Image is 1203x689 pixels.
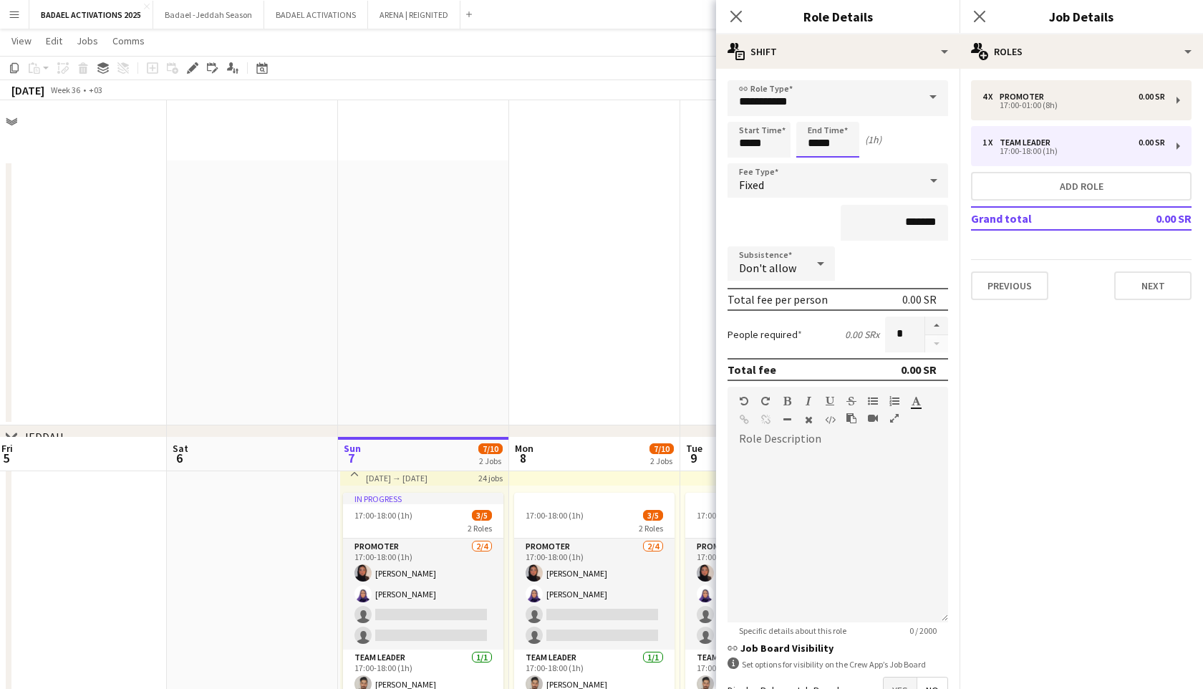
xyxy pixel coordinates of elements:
[343,493,503,504] div: In progress
[478,443,503,454] span: 7/10
[526,510,584,521] span: 17:00-18:00 (1h)
[1109,207,1192,230] td: 0.00 SR
[760,395,770,407] button: Redo
[344,442,361,455] span: Sun
[971,271,1048,300] button: Previous
[728,657,948,671] div: Set options for visibility on the Crew App’s Job Board
[845,328,879,341] div: 0.00 SR x
[29,1,153,29] button: BADAEL ACTIVATIONS 2025
[354,510,412,521] span: 17:00-18:00 (1h)
[684,450,702,466] span: 9
[728,642,948,655] h3: Job Board Visibility
[368,1,460,29] button: ARENA | REIGNITED
[479,456,502,466] div: 2 Jobs
[925,317,948,335] button: Increase
[728,625,858,636] span: Specific details about this role
[739,261,796,275] span: Don't allow
[342,450,361,466] span: 7
[47,85,83,95] span: Week 36
[971,207,1109,230] td: Grand total
[468,523,492,534] span: 2 Roles
[1,442,13,455] span: Fri
[173,442,188,455] span: Sat
[982,92,1000,102] div: 4 x
[1139,138,1165,148] div: 0.00 SR
[868,413,878,424] button: Insert video
[23,430,64,444] div: JEDDAH
[911,395,921,407] button: Text Color
[478,471,503,483] div: 24 jobs
[716,34,960,69] div: Shift
[782,414,792,425] button: Horizontal Line
[803,395,813,407] button: Italic
[960,34,1203,69] div: Roles
[153,1,264,29] button: Badael -Jeddah Season
[982,102,1165,109] div: 17:00-01:00 (8h)
[514,539,675,650] app-card-role: PROMOTER2/417:00-18:00 (1h)[PERSON_NAME][PERSON_NAME]
[728,362,776,377] div: Total fee
[889,395,899,407] button: Ordered List
[739,178,764,192] span: Fixed
[782,395,792,407] button: Bold
[868,395,878,407] button: Unordered List
[825,414,835,425] button: HTML Code
[889,413,899,424] button: Fullscreen
[1000,92,1050,102] div: PROMOTER
[515,442,533,455] span: Mon
[650,456,673,466] div: 2 Jobs
[639,523,663,534] span: 2 Roles
[77,34,98,47] span: Jobs
[89,85,102,95] div: +03
[11,34,32,47] span: View
[643,510,663,521] span: 3/5
[901,362,937,377] div: 0.00 SR
[170,450,188,466] span: 6
[971,172,1192,201] button: Add role
[6,32,37,50] a: View
[71,32,104,50] a: Jobs
[865,133,881,146] div: (1h)
[960,7,1203,26] h3: Job Details
[472,510,492,521] span: 3/5
[513,450,533,466] span: 8
[1114,271,1192,300] button: Next
[803,414,813,425] button: Clear Formatting
[649,443,674,454] span: 7/10
[902,292,937,307] div: 0.00 SR
[716,7,960,26] h3: Role Details
[1000,138,1056,148] div: Team Leader
[846,413,856,424] button: Paste as plain text
[264,1,368,29] button: BADAEL ACTIVATIONS
[982,138,1000,148] div: 1 x
[739,395,749,407] button: Undo
[112,34,145,47] span: Comms
[11,83,44,97] div: [DATE]
[982,148,1165,155] div: 17:00-18:00 (1h)
[40,32,68,50] a: Edit
[685,539,846,650] app-card-role: PROMOTER2/417:00-18:00 (1h)[PERSON_NAME][PERSON_NAME]
[697,510,755,521] span: 17:00-18:00 (1h)
[898,625,948,636] span: 0 / 2000
[728,292,828,307] div: Total fee per person
[728,328,802,341] label: People required
[343,539,503,650] app-card-role: PROMOTER2/417:00-18:00 (1h)[PERSON_NAME][PERSON_NAME]
[846,395,856,407] button: Strikethrough
[686,442,702,455] span: Tue
[107,32,150,50] a: Comms
[825,395,835,407] button: Underline
[46,34,62,47] span: Edit
[366,473,433,483] div: [DATE] → [DATE]
[1139,92,1165,102] div: 0.00 SR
